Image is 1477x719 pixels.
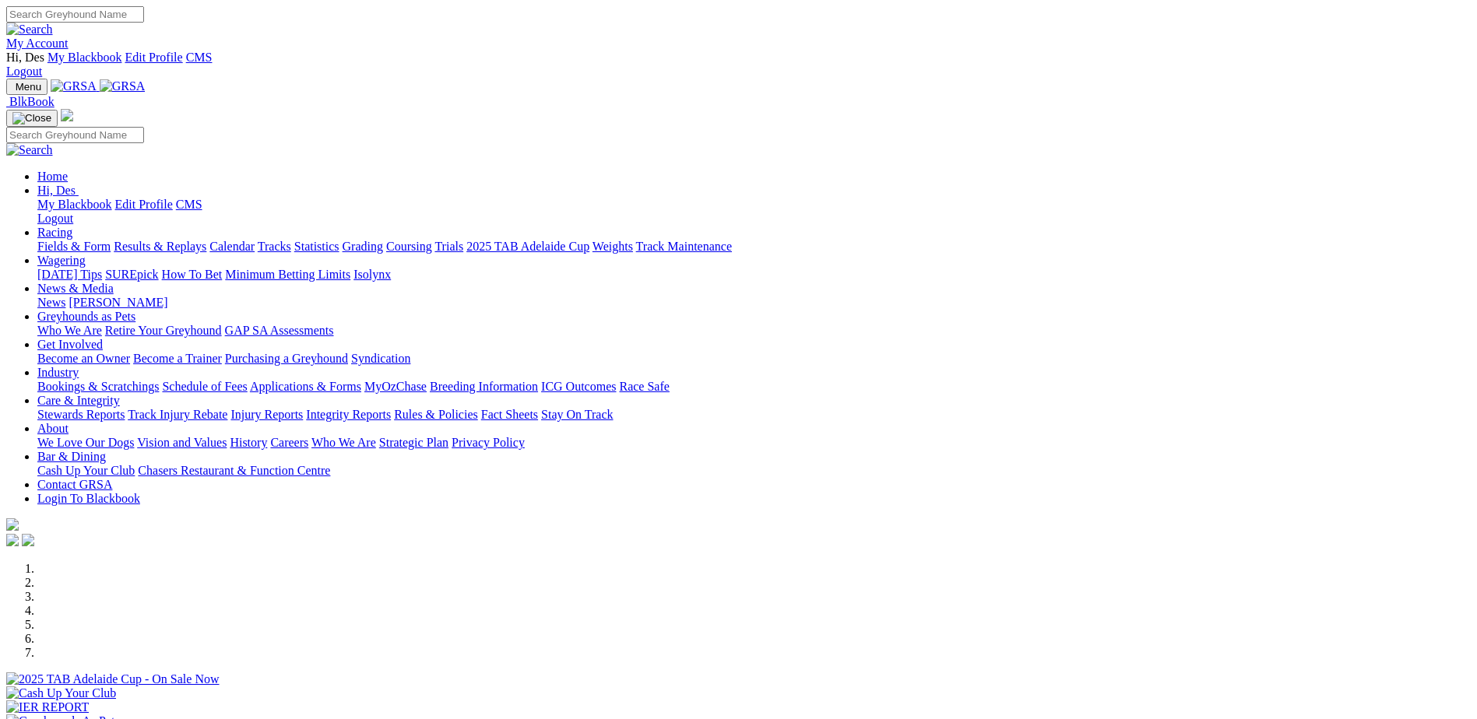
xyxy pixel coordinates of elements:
[128,408,227,421] a: Track Injury Rebate
[6,51,1471,79] div: My Account
[37,240,111,253] a: Fields & Form
[37,268,102,281] a: [DATE] Tips
[311,436,376,449] a: Who We Are
[37,170,68,183] a: Home
[37,324,1471,338] div: Greyhounds as Pets
[6,686,116,700] img: Cash Up Your Club
[364,380,427,393] a: MyOzChase
[6,23,53,37] img: Search
[37,338,103,351] a: Get Involved
[138,464,330,477] a: Chasers Restaurant & Function Centre
[6,95,55,108] a: BlkBook
[619,380,669,393] a: Race Safe
[6,143,53,157] img: Search
[6,518,19,531] img: logo-grsa-white.png
[37,352,1471,366] div: Get Involved
[541,380,616,393] a: ICG Outcomes
[225,352,348,365] a: Purchasing a Greyhound
[230,436,267,449] a: History
[379,436,448,449] a: Strategic Plan
[22,534,34,546] img: twitter.svg
[69,296,167,309] a: [PERSON_NAME]
[37,464,1471,478] div: Bar & Dining
[225,324,334,337] a: GAP SA Assessments
[37,198,1471,226] div: Hi, Des
[37,212,73,225] a: Logout
[37,422,69,435] a: About
[394,408,478,421] a: Rules & Policies
[636,240,732,253] a: Track Maintenance
[225,268,350,281] a: Minimum Betting Limits
[37,296,65,309] a: News
[6,65,42,78] a: Logout
[37,492,140,505] a: Login To Blackbook
[37,240,1471,254] div: Racing
[37,226,72,239] a: Racing
[37,310,135,323] a: Greyhounds as Pets
[115,198,173,211] a: Edit Profile
[6,51,44,64] span: Hi, Des
[209,240,255,253] a: Calendar
[37,366,79,379] a: Industry
[37,380,159,393] a: Bookings & Scratchings
[6,79,47,95] button: Toggle navigation
[353,268,391,281] a: Isolynx
[9,95,55,108] span: BlkBook
[541,408,613,421] a: Stay On Track
[452,436,525,449] a: Privacy Policy
[6,672,220,686] img: 2025 TAB Adelaide Cup - On Sale Now
[351,352,410,365] a: Syndication
[37,408,1471,422] div: Care & Integrity
[481,408,538,421] a: Fact Sheets
[37,436,134,449] a: We Love Our Dogs
[16,81,41,93] span: Menu
[176,198,202,211] a: CMS
[6,700,89,714] img: IER REPORT
[37,394,120,407] a: Care & Integrity
[37,436,1471,450] div: About
[343,240,383,253] a: Grading
[434,240,463,253] a: Trials
[258,240,291,253] a: Tracks
[47,51,122,64] a: My Blackbook
[162,380,247,393] a: Schedule of Fees
[294,240,339,253] a: Statistics
[37,254,86,267] a: Wagering
[100,79,146,93] img: GRSA
[114,240,206,253] a: Results & Replays
[466,240,589,253] a: 2025 TAB Adelaide Cup
[37,408,125,421] a: Stewards Reports
[186,51,213,64] a: CMS
[61,109,73,121] img: logo-grsa-white.png
[6,110,58,127] button: Toggle navigation
[430,380,538,393] a: Breeding Information
[37,296,1471,310] div: News & Media
[105,324,222,337] a: Retire Your Greyhound
[37,282,114,295] a: News & Media
[37,464,135,477] a: Cash Up Your Club
[230,408,303,421] a: Injury Reports
[6,534,19,546] img: facebook.svg
[270,436,308,449] a: Careers
[37,184,79,197] a: Hi, Des
[37,268,1471,282] div: Wagering
[37,198,112,211] a: My Blackbook
[133,352,222,365] a: Become a Trainer
[162,268,223,281] a: How To Bet
[593,240,633,253] a: Weights
[306,408,391,421] a: Integrity Reports
[37,184,76,197] span: Hi, Des
[105,268,158,281] a: SUREpick
[125,51,182,64] a: Edit Profile
[12,112,51,125] img: Close
[137,436,227,449] a: Vision and Values
[37,478,112,491] a: Contact GRSA
[6,127,144,143] input: Search
[37,352,130,365] a: Become an Owner
[386,240,432,253] a: Coursing
[37,450,106,463] a: Bar & Dining
[51,79,97,93] img: GRSA
[37,324,102,337] a: Who We Are
[250,380,361,393] a: Applications & Forms
[6,6,144,23] input: Search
